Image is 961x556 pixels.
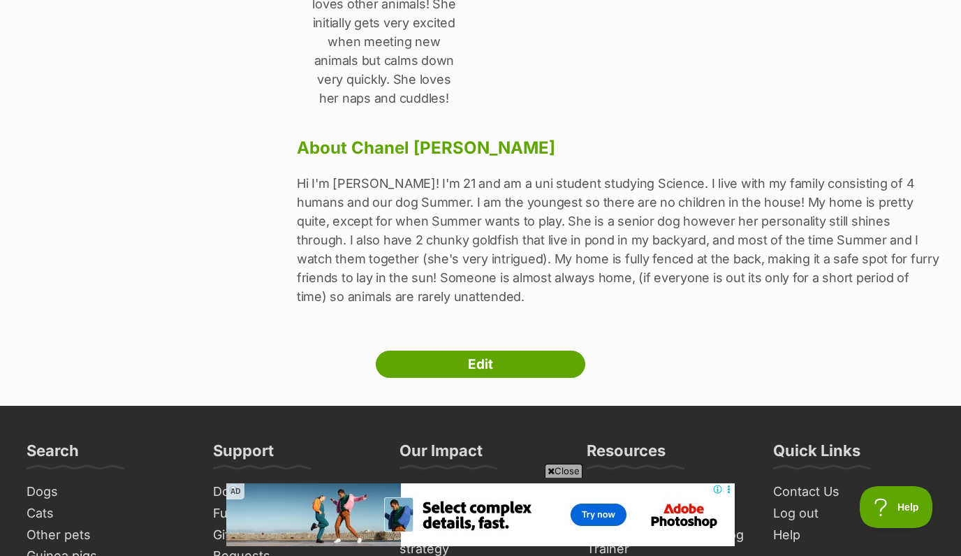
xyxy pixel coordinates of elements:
h3: Search [27,441,79,469]
a: Fundraise [207,503,380,525]
span: Close [545,464,582,478]
a: Donate [207,481,380,503]
span: AD [226,483,244,499]
a: Other pets [21,525,193,546]
h3: Our Impact [399,441,483,469]
h3: Support [213,441,274,469]
a: Contact Us [768,481,940,503]
a: Gift Cards [207,525,380,546]
h3: Resources [587,441,666,469]
a: Log out [768,503,940,525]
a: Edit [376,351,585,379]
img: consumer-privacy-logo.png [1,1,13,13]
iframe: Advertisement [480,548,481,549]
iframe: Help Scout Beacon - Open [860,486,933,528]
h3: Quick Links [773,441,860,469]
p: Hi I'm [PERSON_NAME]! I'm 21 and am a uni student studying Science. I live with my family consist... [297,174,940,306]
h3: About Chanel [PERSON_NAME] [297,138,940,158]
a: Dogs [21,481,193,503]
a: Help [768,525,940,546]
a: Cats [21,503,193,525]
